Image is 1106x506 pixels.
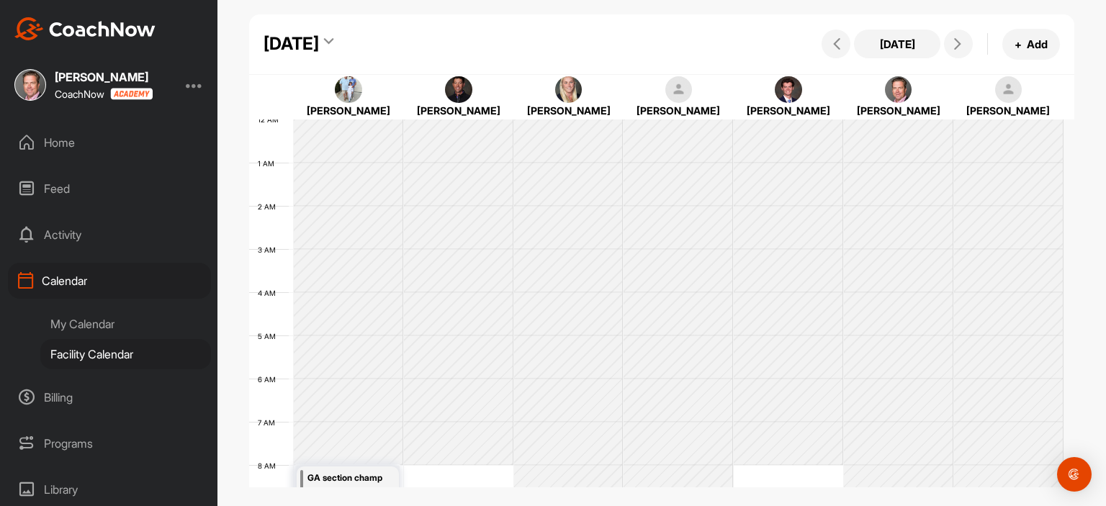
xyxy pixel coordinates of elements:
img: square_abdfdf2b4235f0032e8ef9e906cebb3a.jpg [885,76,912,104]
div: [PERSON_NAME] [854,103,943,118]
div: 8 AM [249,461,290,470]
div: My Calendar [40,309,211,339]
div: GA section champ [307,470,384,487]
img: CoachNow acadmey [110,88,153,100]
button: [DATE] [854,30,940,58]
div: [PERSON_NAME] [414,103,503,118]
div: 12 AM [249,115,293,124]
div: 7 AM [249,418,289,427]
img: square_2a010bb75d7b22adc322a28104a65ec4.jpg [335,76,362,104]
span: + [1015,37,1022,52]
div: Facility Calendar [40,339,211,369]
div: 6 AM [249,375,290,384]
div: 4 AM [249,289,290,297]
div: Activity [8,217,211,253]
div: Programs [8,425,211,461]
img: CoachNow [14,17,156,40]
div: [PERSON_NAME] [634,103,723,118]
div: 1 AM [249,159,289,168]
div: Calendar [8,263,211,299]
div: Feed [8,171,211,207]
div: Open Intercom Messenger [1057,457,1092,492]
img: square_default-ef6cabf814de5a2bf16c804365e32c732080f9872bdf737d349900a9daf73cf9.png [995,76,1022,104]
img: square_abdfdf2b4235f0032e8ef9e906cebb3a.jpg [14,69,46,101]
div: [PERSON_NAME] [305,103,393,118]
div: [PERSON_NAME] [524,103,613,118]
div: CoachNow [55,88,153,100]
img: square_default-ef6cabf814de5a2bf16c804365e32c732080f9872bdf737d349900a9daf73cf9.png [665,76,693,104]
div: [PERSON_NAME] [55,71,153,83]
div: [PERSON_NAME] [964,103,1053,118]
img: square_1198837a0621bc99c576034cd466346b.jpg [445,76,472,104]
button: +Add [1002,29,1060,60]
div: 5 AM [249,332,290,340]
img: square_622f49074c953c3c8f4e28f1f7ba1573.jpg [555,76,583,104]
div: 3 AM [249,245,290,254]
div: Home [8,125,211,161]
div: [DATE] [264,31,319,57]
div: 8:00 AM [307,486,384,499]
img: square_9c94fc23318557d4c37e61806d2aa4b1.jpg [775,76,802,104]
div: [PERSON_NAME] [745,103,833,118]
div: 2 AM [249,202,290,211]
div: Billing [8,379,211,415]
